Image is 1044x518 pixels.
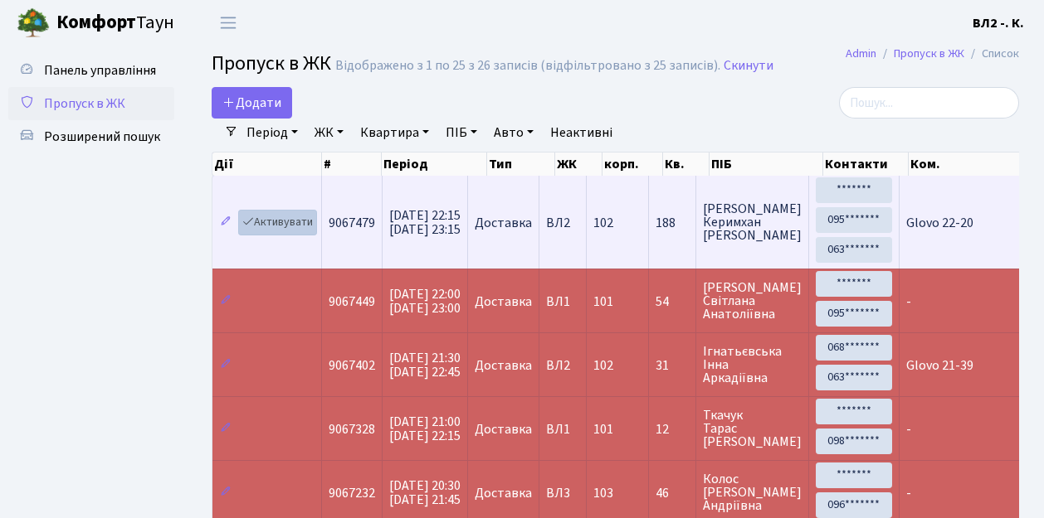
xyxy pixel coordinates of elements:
[475,487,532,500] span: Доставка
[8,120,174,153] a: Розширений пошук
[382,152,487,176] th: Період
[546,295,579,308] span: ВЛ1
[389,349,461,381] span: [DATE] 21:30 [DATE] 22:45
[710,152,823,176] th: ПІБ
[8,54,174,87] a: Панель управління
[212,49,331,78] span: Пропуск в ЖК
[389,206,461,239] span: [DATE] 22:15 [DATE] 23:15
[487,119,540,147] a: Авто
[656,423,689,436] span: 12
[703,202,802,242] span: [PERSON_NAME] Керимхан [PERSON_NAME]
[546,423,579,436] span: ВЛ1
[487,152,555,176] th: Тип
[44,94,125,113] span: Пропуск в ЖК
[703,409,802,448] span: Ткачук Тарас [PERSON_NAME]
[207,9,249,36] button: Переключити навігацію
[906,293,911,311] span: -
[593,484,613,502] span: 103
[212,87,292,119] a: Додати
[335,58,720,74] div: Відображено з 1 по 25 з 26 записів (відфільтровано з 25 записів).
[593,420,613,438] span: 101
[56,9,136,36] b: Комфорт
[906,214,973,232] span: Glovo 22-20
[546,359,579,372] span: ВЛ2
[56,9,174,37] span: Таун
[475,359,532,372] span: Доставка
[894,45,964,62] a: Пропуск в ЖК
[222,94,281,112] span: Додати
[593,293,613,311] span: 101
[475,423,532,436] span: Доставка
[823,152,908,176] th: Контакти
[544,119,619,147] a: Неактивні
[555,152,602,176] th: ЖК
[439,119,484,147] a: ПІБ
[329,484,375,502] span: 9067232
[906,356,973,375] span: Glovo 21-39
[8,87,174,120] a: Пропуск в ЖК
[656,487,689,500] span: 46
[240,119,305,147] a: Період
[906,484,911,502] span: -
[17,7,50,40] img: logo.png
[354,119,436,147] a: Квартира
[546,487,579,500] span: ВЛ3
[964,45,1019,63] li: Список
[475,295,532,308] span: Доставка
[44,61,156,80] span: Панель управління
[703,472,802,512] span: Колос [PERSON_NAME] Андріївна
[593,214,613,232] span: 102
[906,420,911,438] span: -
[329,214,375,232] span: 9067479
[973,13,1024,33] a: ВЛ2 -. К.
[475,216,532,230] span: Доставка
[656,216,689,230] span: 188
[973,14,1024,32] b: ВЛ2 -. К.
[656,359,689,372] span: 31
[44,128,160,146] span: Розширений пошук
[389,477,461,509] span: [DATE] 20:30 [DATE] 21:45
[329,420,375,438] span: 9067328
[389,285,461,317] span: [DATE] 22:00 [DATE] 23:00
[308,119,350,147] a: ЖК
[212,152,322,176] th: Дії
[546,216,579,230] span: ВЛ2
[703,345,802,385] span: Ігнатьєвська Інна Аркадіївна
[329,356,375,375] span: 9067402
[846,45,876,62] a: Admin
[238,210,317,235] a: Активувати
[593,356,613,375] span: 102
[322,152,382,176] th: #
[821,36,1044,71] nav: breadcrumb
[329,293,375,311] span: 9067449
[602,152,663,176] th: корп.
[389,413,461,445] span: [DATE] 21:00 [DATE] 22:15
[724,58,773,74] a: Скинути
[703,281,802,321] span: [PERSON_NAME] Світлана Анатоліївна
[663,152,710,176] th: Кв.
[656,295,689,308] span: 54
[839,87,1019,119] input: Пошук...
